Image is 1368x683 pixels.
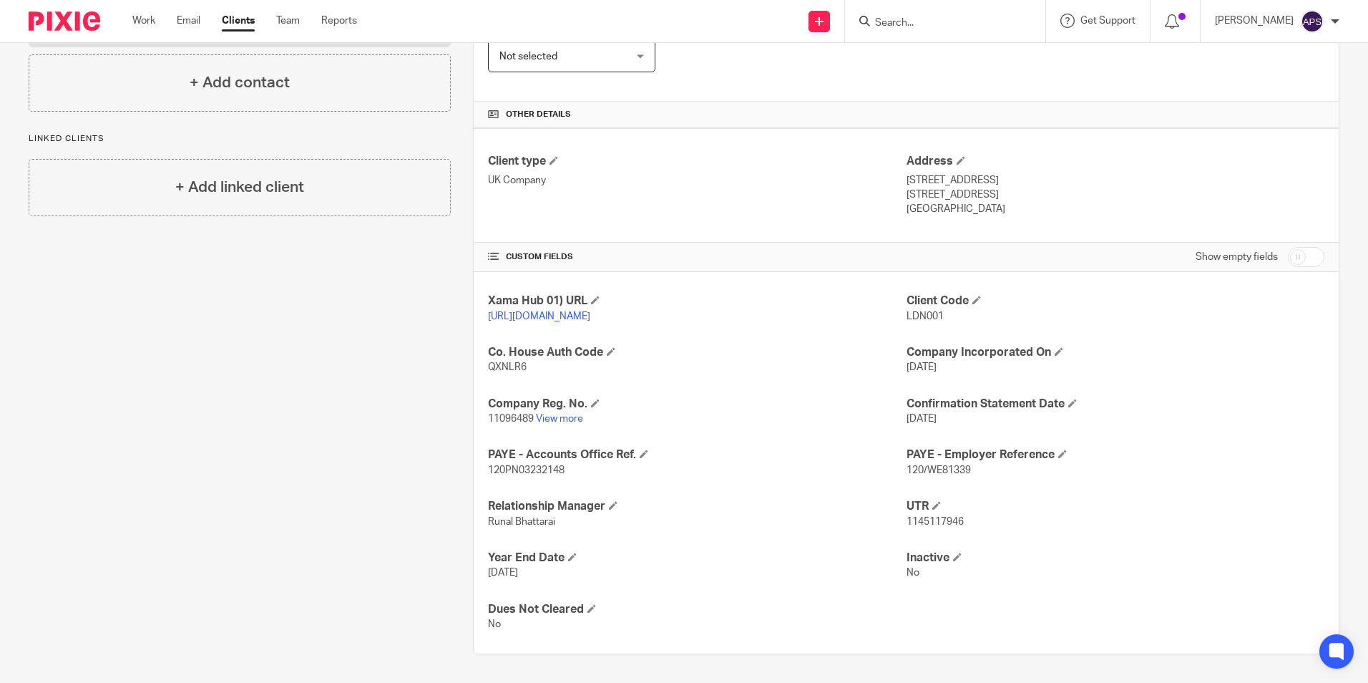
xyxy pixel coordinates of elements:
h4: Company Reg. No. [488,397,906,412]
a: View more [536,414,583,424]
h4: Relationship Manager [488,499,906,514]
span: Not selected [499,52,557,62]
p: UK Company [488,173,906,188]
h4: Dues Not Cleared [488,602,906,617]
span: Runal Bhattarai [488,517,555,527]
span: Other details [506,109,571,120]
p: [GEOGRAPHIC_DATA] [907,202,1324,216]
span: 1145117946 [907,517,964,527]
p: Linked clients [29,133,451,145]
img: svg%3E [1301,10,1324,33]
span: 120PN03232148 [488,465,565,475]
a: Clients [222,14,255,28]
p: [STREET_ADDRESS] [907,188,1324,202]
a: Email [177,14,200,28]
h4: Year End Date [488,551,906,566]
span: 120/WE81339 [907,465,971,475]
span: QXNLR6 [488,362,527,372]
p: [STREET_ADDRESS] [907,173,1324,188]
a: [URL][DOMAIN_NAME] [488,311,590,321]
span: No [907,568,919,578]
span: [DATE] [488,568,518,578]
p: [PERSON_NAME] [1215,14,1294,28]
img: Pixie [29,11,100,31]
h4: PAYE - Employer Reference [907,447,1324,462]
h4: Address [907,154,1324,169]
h4: Client Code [907,294,1324,309]
span: [DATE] [907,414,937,424]
h4: Confirmation Statement Date [907,397,1324,412]
h4: Company Incorporated On [907,345,1324,360]
input: Search [874,17,1002,30]
label: Show empty fields [1196,250,1278,264]
a: Reports [321,14,357,28]
h4: PAYE - Accounts Office Ref. [488,447,906,462]
span: [DATE] [907,362,937,372]
h4: CUSTOM FIELDS [488,251,906,263]
h4: Xama Hub 01) URL [488,294,906,309]
a: Work [132,14,155,28]
span: 11096489 [488,414,534,424]
h4: + Add linked client [175,176,304,198]
a: Team [276,14,300,28]
span: No [488,619,501,629]
h4: + Add contact [190,72,290,94]
span: LDN001 [907,311,944,321]
span: Get Support [1080,16,1135,26]
h4: Client type [488,154,906,169]
h4: Co. House Auth Code [488,345,906,360]
h4: UTR [907,499,1324,514]
h4: Inactive [907,551,1324,566]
